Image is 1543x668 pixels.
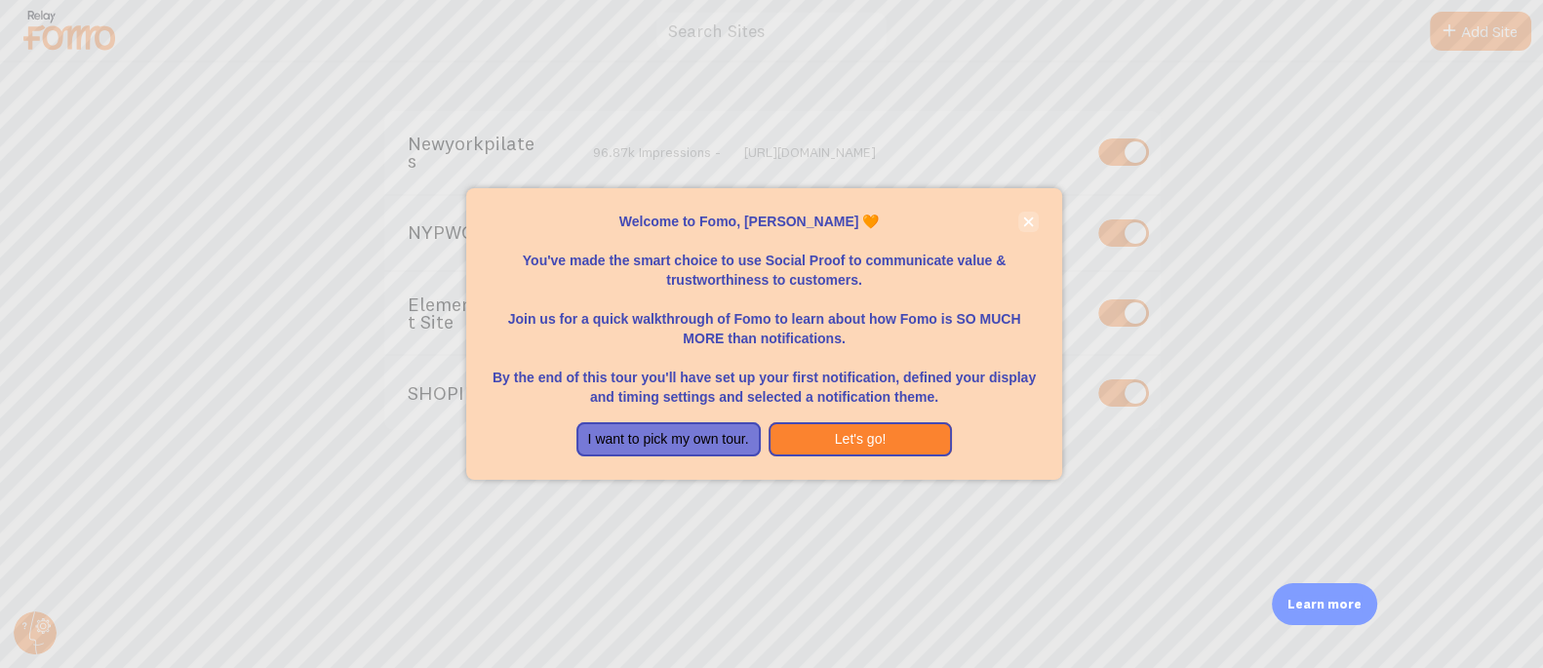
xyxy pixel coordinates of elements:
[769,422,953,457] button: Let's go!
[576,422,761,457] button: I want to pick my own tour.
[490,212,1039,231] p: Welcome to Fomo, [PERSON_NAME] 🧡
[1272,583,1377,625] div: Learn more
[1018,212,1039,232] button: close,
[1287,595,1362,613] p: Learn more
[490,348,1039,407] p: By the end of this tour you'll have set up your first notification, defined your display and timi...
[490,290,1039,348] p: Join us for a quick walkthrough of Fomo to learn about how Fomo is SO MUCH MORE than notifications.
[490,231,1039,290] p: You've made the smart choice to use Social Proof to communicate value & trustworthiness to custom...
[466,188,1062,481] div: Welcome to Fomo, Mike Reall 🧡You&amp;#39;ve made the smart choice to use Social Proof to communic...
